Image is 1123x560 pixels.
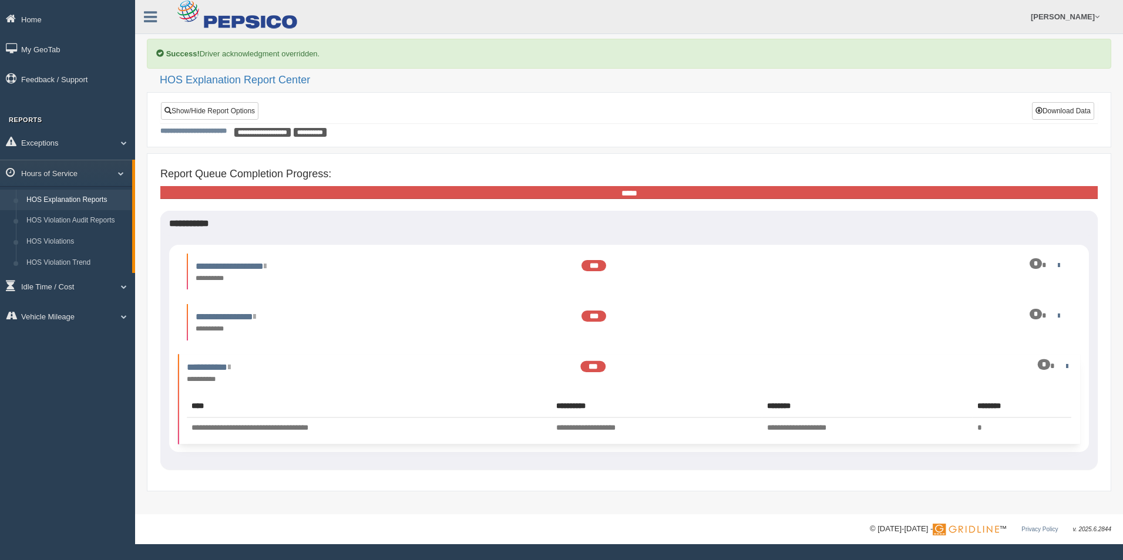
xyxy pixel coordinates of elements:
[1032,102,1094,120] button: Download Data
[187,254,1071,289] li: Expand
[147,39,1111,69] div: Driver acknowledgment overridden.
[933,524,999,535] img: Gridline
[21,252,132,274] a: HOS Violation Trend
[178,354,1080,444] li: Expand
[161,102,258,120] a: Show/Hide Report Options
[21,210,132,231] a: HOS Violation Audit Reports
[21,190,132,211] a: HOS Explanation Reports
[160,75,1111,86] h2: HOS Explanation Report Center
[166,49,200,58] b: Success!
[21,231,132,252] a: HOS Violations
[160,168,1098,180] h4: Report Queue Completion Progress:
[1021,526,1058,532] a: Privacy Policy
[870,523,1111,535] div: © [DATE]-[DATE] - ™
[1073,526,1111,532] span: v. 2025.6.2844
[187,304,1071,340] li: Expand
